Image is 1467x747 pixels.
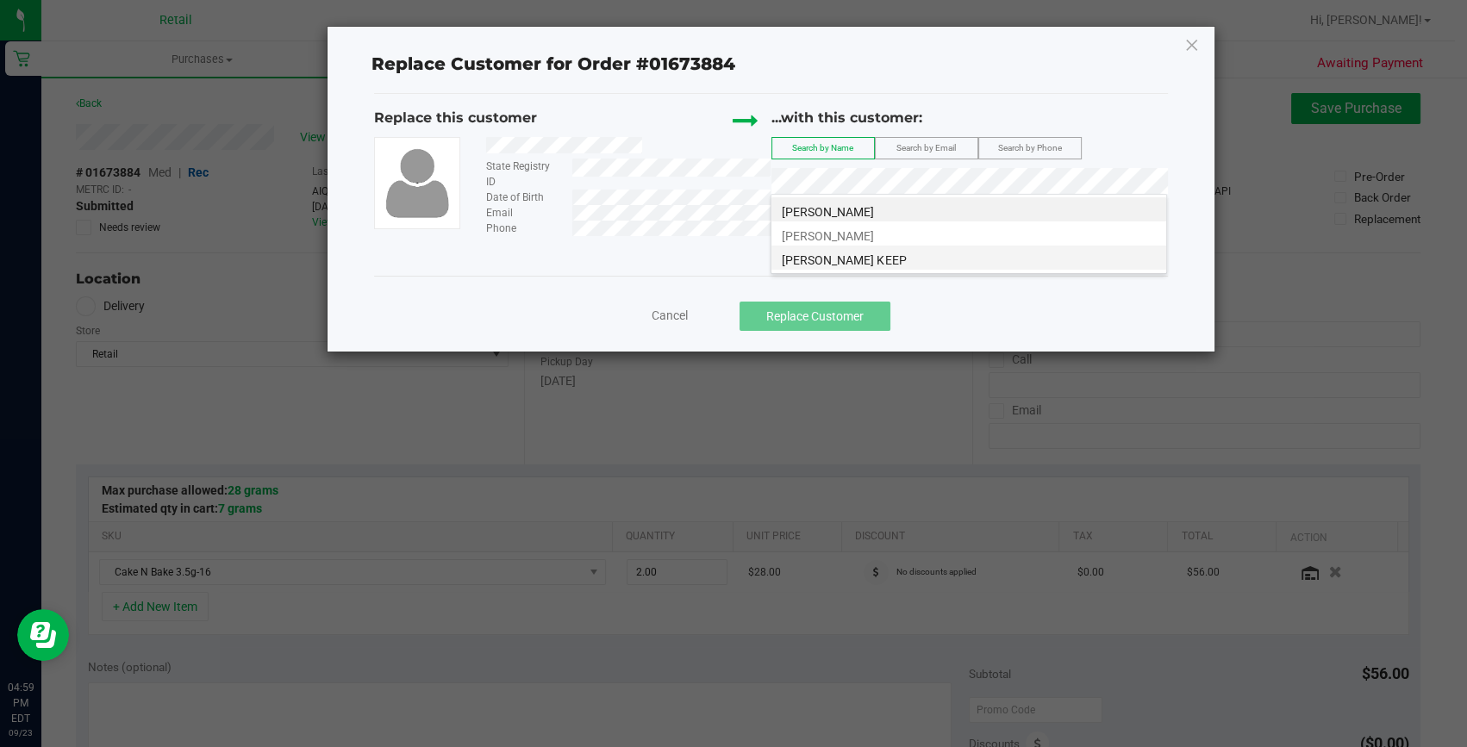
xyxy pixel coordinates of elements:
[740,302,890,331] button: Replace Customer
[378,145,456,221] img: user-icon.png
[473,159,572,190] div: State Registry ID
[374,109,537,126] span: Replace this customer
[361,50,746,79] span: Replace Customer for Order #01673884
[771,109,922,126] span: ...with this customer:
[998,143,1062,153] span: Search by Phone
[17,609,69,661] iframe: Resource center
[473,190,572,205] div: Date of Birth
[473,221,572,236] div: Phone
[792,143,853,153] span: Search by Name
[896,143,956,153] span: Search by Email
[473,205,572,221] div: Email
[652,308,688,322] span: Cancel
